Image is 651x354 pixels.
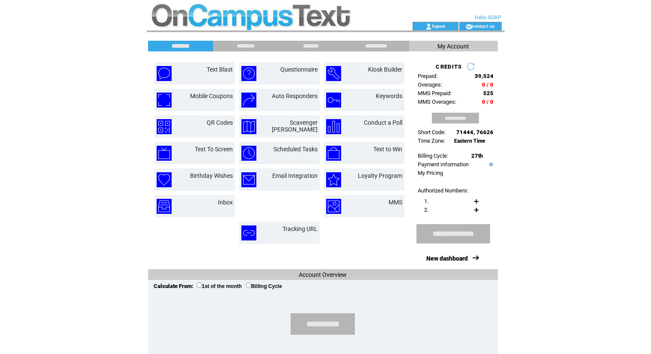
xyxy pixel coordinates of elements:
[482,81,493,88] span: 0 / 0
[418,161,469,168] a: Payment Information
[190,93,233,99] a: Mobile Coupons
[326,66,341,81] img: kiosk-builder.png
[472,23,495,29] a: contact us
[190,172,233,179] a: Birthday Wishes
[241,225,256,240] img: tracking-url.png
[326,119,341,134] img: conduct-a-poll.png
[418,138,445,144] span: Time Zone:
[426,255,468,262] a: New dashboard
[157,119,172,134] img: qr-codes.png
[207,119,233,126] a: QR Codes
[241,93,256,108] img: auto-responders.png
[241,146,256,161] img: scheduled-tasks.png
[282,225,318,232] a: Tracking URL
[376,93,402,99] a: Keywords
[241,172,256,187] img: email-integration.png
[436,63,462,70] span: CREDITS
[418,170,443,176] a: My Pricing
[326,146,341,161] img: text-to-win.png
[424,207,428,213] span: 2.
[471,153,483,159] span: 27th
[218,199,233,206] a: Inbox
[246,282,251,288] input: Billing Cycle
[157,199,172,214] img: inbox.png
[273,146,318,153] a: Scheduled Tasks
[157,66,172,81] img: text-blast.png
[475,15,501,21] span: Hello SOAP
[389,199,402,206] a: MMS
[483,90,493,96] span: 525
[280,66,318,73] a: Questionnaire
[157,146,172,161] img: text-to-screen.png
[157,93,172,108] img: mobile-coupons.png
[418,153,448,159] span: Billing Cycle:
[466,23,472,30] img: contact_us_icon.gif
[437,43,469,50] span: My Account
[272,119,318,133] a: Scavenger [PERSON_NAME]
[456,129,493,135] span: 71444, 76626
[272,172,318,179] a: Email Integration
[195,146,233,153] a: Text To Screen
[425,23,432,30] img: account_icon.gif
[418,73,437,79] span: Prepaid:
[487,162,493,166] img: help.gif
[326,199,341,214] img: mms.png
[482,99,493,105] span: 0 / 0
[418,81,442,88] span: Overages:
[418,90,452,96] span: MMS Prepaid:
[454,138,485,144] span: Eastern Time
[368,66,402,73] a: Kiosk Builder
[207,66,233,73] a: Text Blast
[241,119,256,134] img: scavenger-hunt.png
[299,271,347,278] span: Account Overview
[364,119,402,126] a: Conduct a Poll
[196,283,242,289] label: 1st of the month
[424,198,428,204] span: 1.
[326,172,341,187] img: loyalty-program.png
[373,146,402,153] a: Text to Win
[272,93,318,99] a: Auto Responders
[326,93,341,108] img: keywords.png
[157,172,172,187] img: birthday-wishes.png
[418,99,456,105] span: MMS Overages:
[154,283,193,289] span: Calculate From:
[418,129,446,135] span: Short Code:
[432,23,445,29] a: logout
[196,282,202,288] input: 1st of the month
[358,172,402,179] a: Loyalty Program
[475,73,493,79] span: 39,524
[241,66,256,81] img: questionnaire.png
[418,187,468,194] span: Authorized Numbers:
[246,283,282,289] label: Billing Cycle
